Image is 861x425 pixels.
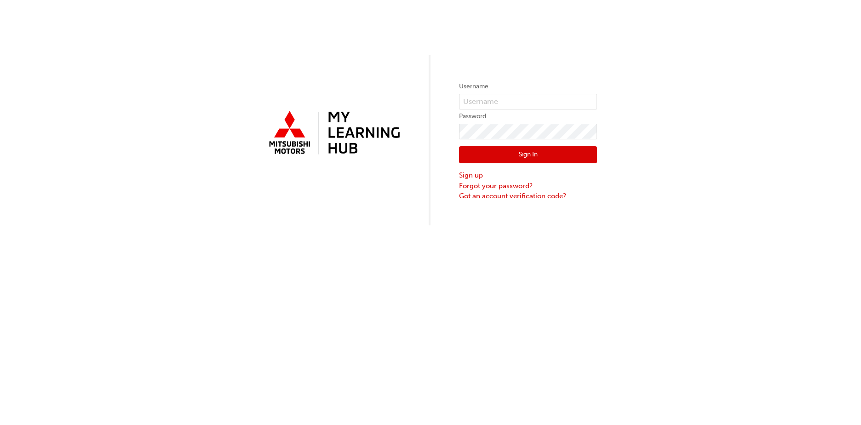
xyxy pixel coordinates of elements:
img: mmal [264,107,402,160]
input: Username [459,94,597,109]
a: Sign up [459,170,597,181]
label: Password [459,111,597,122]
a: Forgot your password? [459,181,597,191]
a: Got an account verification code? [459,191,597,201]
button: Sign In [459,146,597,164]
label: Username [459,81,597,92]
